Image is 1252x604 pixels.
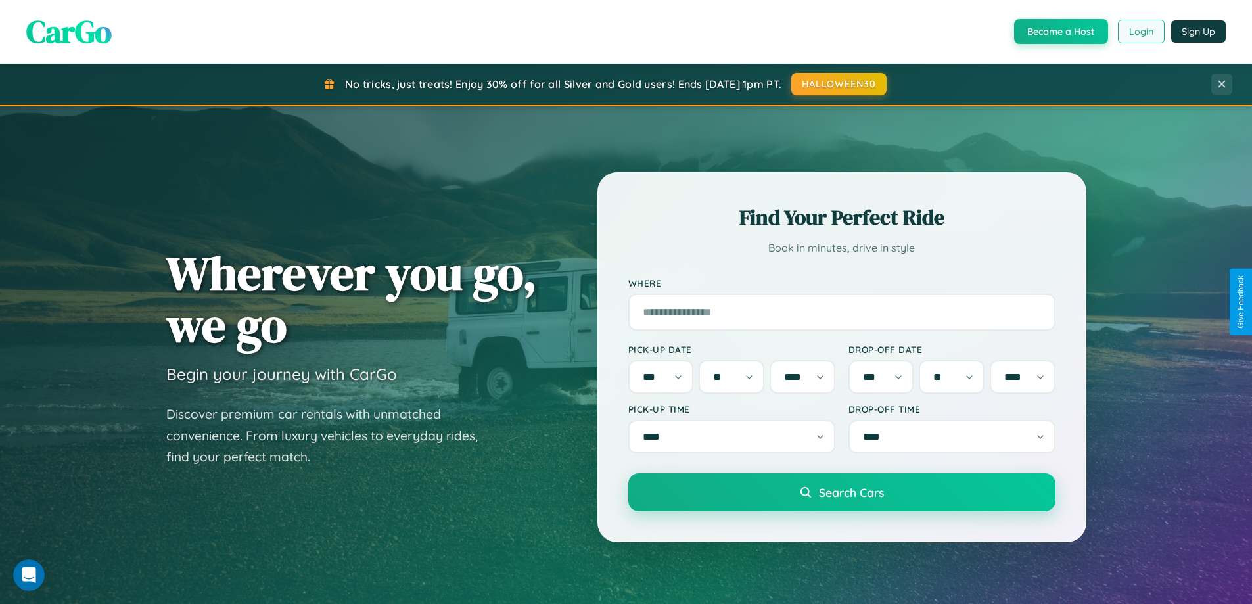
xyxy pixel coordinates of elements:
[628,404,835,415] label: Pick-up Time
[791,73,887,95] button: HALLOWEEN30
[628,239,1055,258] p: Book in minutes, drive in style
[1171,20,1226,43] button: Sign Up
[1014,19,1108,44] button: Become a Host
[166,247,537,351] h1: Wherever you go, we go
[166,364,397,384] h3: Begin your journey with CarGo
[1118,20,1165,43] button: Login
[26,10,112,53] span: CarGo
[628,473,1055,511] button: Search Cars
[345,78,781,91] span: No tricks, just treats! Enjoy 30% off for all Silver and Gold users! Ends [DATE] 1pm PT.
[166,404,495,468] p: Discover premium car rentals with unmatched convenience. From luxury vehicles to everyday rides, ...
[1236,275,1245,329] div: Give Feedback
[819,485,884,499] span: Search Cars
[628,203,1055,232] h2: Find Your Perfect Ride
[628,277,1055,289] label: Where
[848,344,1055,355] label: Drop-off Date
[848,404,1055,415] label: Drop-off Time
[13,559,45,591] iframe: Intercom live chat
[628,344,835,355] label: Pick-up Date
